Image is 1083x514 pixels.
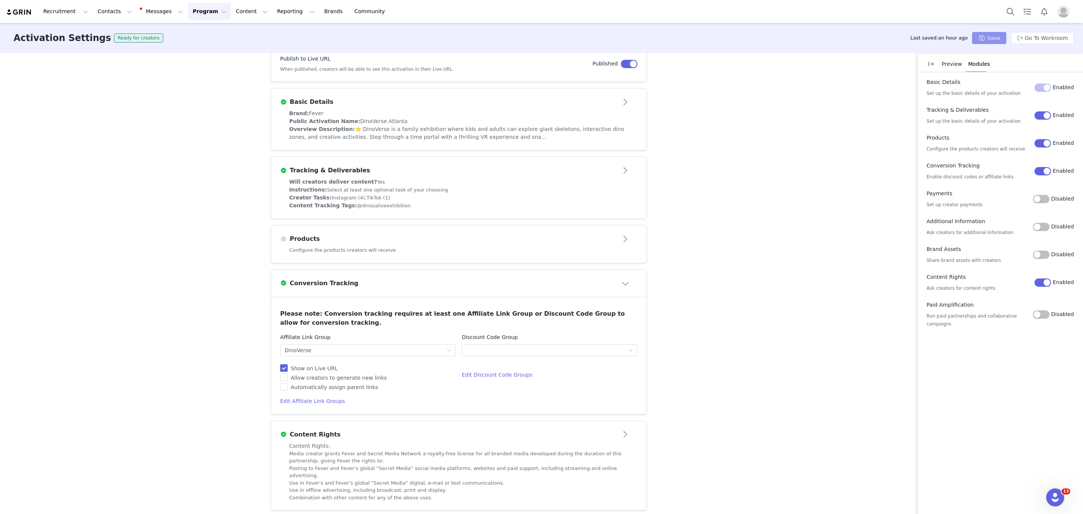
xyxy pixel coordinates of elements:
[927,163,980,169] span: Conversion Tracking
[39,3,93,20] button: Recruitment
[927,302,974,308] span: Paid Amplification
[1051,251,1074,257] span: Disabled
[289,110,309,116] span: Brand:
[1057,6,1069,18] img: placeholder-profile.jpg
[927,146,1025,152] span: Configure the products creators will receive
[289,202,357,208] span: Content Tracking Tags:
[927,286,995,291] span: Ask creators for content rights
[285,345,311,356] div: DinoVerse
[289,118,360,124] span: Public Activation Name:
[320,3,349,20] a: Brands
[927,246,961,252] span: Brand Assets
[1034,84,1051,92] button: Enabled
[289,179,377,185] span: Will creators deliver content?
[927,174,1013,179] span: Enable discount codes or affiliate links
[927,202,983,207] span: Set up creator payments
[14,31,111,45] h3: Activation Settings
[1033,223,1050,231] button: Disabled
[289,443,330,449] span: Content Rights:
[1046,488,1064,506] iframe: Intercom live chat
[1051,224,1074,230] span: Disabled
[289,187,327,193] span: Instructions:
[927,258,1001,263] span: Share brand assets with creators
[910,35,968,41] span: Last saved:
[1053,168,1074,174] span: Enabled
[280,333,331,341] span: Affiliate Link Group
[137,3,188,20] button: Messages
[927,135,949,141] span: Products
[288,384,381,390] span: Automatically assign parent links
[288,365,341,371] span: Show on Live URL
[1053,6,1077,18] button: Profile
[93,3,137,20] button: Contacts
[114,33,163,43] span: Ready for creators
[289,494,628,502] li: Combination with other content for any of the above uses.
[367,195,390,201] span: TikTok (1)
[927,190,953,196] span: Payments
[1036,3,1053,20] button: Notifications
[1034,139,1051,148] button: Enabled
[289,487,628,494] li: Use in offline advertising, including broadcast, print and display.
[287,97,334,106] h3: Basic Details
[968,61,990,67] span: Modules
[1033,310,1050,319] button: Disabled
[280,309,637,327] h3: Please note: Conversion tracking requires at least one Affiliate Link Group or Discount Code Grou...
[280,66,454,73] h5: When published, creators will be able to see this activation in their Live URL.
[289,186,628,194] div: Select at least one optional task of your choosing
[280,397,456,405] a: Edit Affiliate Link Groups
[231,3,272,20] button: Content
[1034,278,1051,287] button: Enabled
[462,333,518,341] span: Discount Code Group
[287,279,359,288] h3: Conversion Tracking
[288,375,390,381] span: Allow creators to generate new links
[927,91,1021,96] span: Set up the basic details of your activation
[1034,167,1051,175] button: Enabled
[188,3,231,20] button: Program
[1053,84,1074,90] span: Enabled
[462,371,637,379] a: Edit Discount Code Groups
[1053,112,1074,118] span: Enabled
[273,3,319,20] button: Reporting
[289,479,628,487] li: Use in Fever's and Fever’s global “Secret Media” digital, e-mail or text communications.
[1051,196,1074,202] span: Disabled
[614,233,637,245] button: Open module
[1062,488,1070,494] span: 13
[614,277,637,289] button: Close module
[289,465,628,479] li: Posting to Fever and Fever’s global “Secret Media” social media platforms, websites and paid supp...
[1051,311,1074,317] span: Disabled
[287,166,370,175] h3: Tracking & Deliverables
[927,79,960,85] span: Basic Details
[614,429,637,441] button: Open module
[289,450,628,465] p: Media creator grants Fever and Secret Media Network a royalty-free license for all branded media ...
[1019,3,1036,20] a: Tasks
[287,234,320,243] h3: Products
[614,164,637,176] button: Open module
[938,35,968,41] span: an hour ago
[280,55,454,63] h4: Publish to Live URL
[1033,195,1050,203] button: Disabled
[614,96,637,108] button: Open module
[927,218,985,224] span: Additional Information
[289,178,628,186] div: Yes
[332,195,367,201] span: Instagram (4),
[927,313,1017,327] span: Run paid partnerships and collaborative campaigns
[972,32,1006,44] button: Save
[927,119,1021,124] span: Set up the basic details of your activation
[1002,3,1019,20] button: Search
[1034,111,1051,120] button: Enabled
[593,60,618,68] h4: Published
[289,126,624,140] span: ⭐ DinoVerse is a family exhibition where kids and adults can explore giant skeletons, interactive...
[357,203,411,208] span: @dinosaliveexhibition
[271,246,646,263] div: Configure the products creators will receive
[942,60,962,68] p: Preview
[927,274,966,280] span: Content Rights
[1053,279,1074,285] span: Enabled
[1033,251,1050,259] button: Disabled
[1011,32,1074,44] button: Go To Workroom
[287,430,341,439] h3: Content Rights
[927,107,989,113] span: Tracking & Deliverables
[1053,140,1074,146] span: Enabled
